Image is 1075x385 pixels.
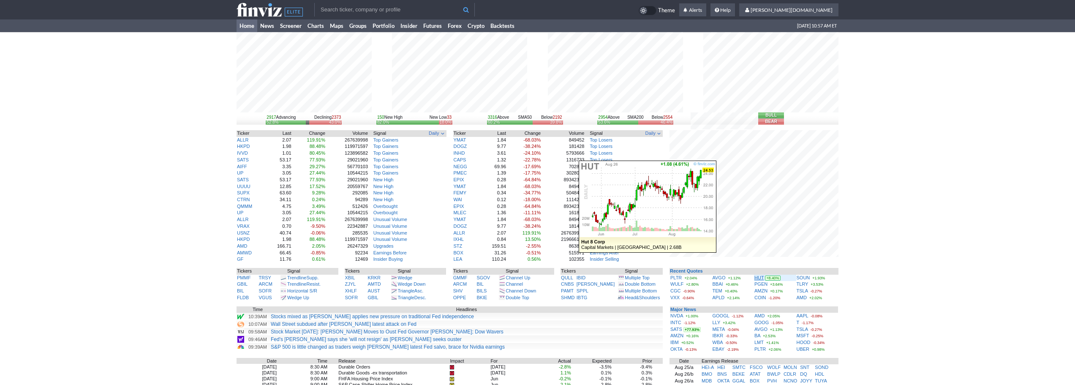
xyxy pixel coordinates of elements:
[398,295,426,300] a: TriangleDesc.
[754,333,760,338] a: BA
[577,281,615,287] a: [PERSON_NAME]
[373,237,407,242] a: Unusual Volume
[713,347,724,352] a: EBAY
[453,130,479,137] th: Ticker
[237,275,250,280] a: PMMF
[713,288,722,293] a: TEM
[345,281,356,287] a: ZJYL
[329,120,341,124] div: 43.0%
[237,210,243,215] a: UP
[625,295,660,300] a: Head&Shoulders
[717,371,727,377] a: BNS
[797,295,807,300] a: AMD
[767,365,781,370] a: WOLF
[754,295,766,300] a: COIN
[373,190,394,195] a: New High
[373,204,397,209] a: Overbought
[598,115,620,120] div: Above
[670,313,683,318] a: NVDA
[797,333,809,338] a: MSFT
[670,268,703,273] b: Recent Quotes
[345,295,358,300] a: SOFR
[370,19,397,32] a: Portfolio
[523,157,541,162] span: -22.78%
[506,275,530,280] a: Channel Up
[398,288,424,293] a: TriangleAsc.
[373,177,394,182] a: New High
[479,137,506,144] td: 1.84
[800,371,807,377] a: DQ
[670,275,682,280] a: PLTR
[739,3,838,17] a: [PERSON_NAME][DOMAIN_NAME]
[598,115,607,120] span: 2954
[271,329,503,335] a: Stock Market [DATE]: [PERSON_NAME] Moves to Oust Fed Governor [PERSON_NAME]; Dow Wavers
[713,320,721,325] a: LLY
[307,137,325,142] span: 119.91%
[479,183,506,190] td: 1.84
[579,161,716,237] img: chart.ashx
[506,130,541,137] th: Change
[670,281,683,287] a: WULF
[713,275,726,280] a: AVGO
[454,164,467,169] a: NEGG
[237,150,248,156] a: IVVD
[577,288,588,293] a: SPPL
[346,19,370,32] a: Groups
[541,177,585,183] td: 89342348
[679,3,706,17] a: Alerts
[287,281,321,287] a: TrendlineResist.
[271,314,474,319] a: Stocks mixed as [PERSON_NAME] applies new pressure on traditional Fed independence
[265,130,291,137] th: Last
[670,295,680,300] a: VXX
[658,6,675,15] span: Theme
[454,257,463,262] a: LEA
[702,371,712,377] a: BMO
[541,157,585,164] td: 1316733
[670,327,682,332] a: SATS
[561,275,573,280] a: QULL
[267,115,296,120] div: Advancing
[758,119,784,125] button: Bear
[445,19,465,32] a: Forex
[237,130,265,137] th: Ticker
[314,115,341,120] div: Declining
[541,150,585,157] td: 5793666
[237,170,243,175] a: UP
[265,183,291,190] td: 12.85
[373,224,407,229] a: Unusual Volume
[237,217,249,222] a: ALLR
[373,170,398,175] a: Top Gainers
[267,115,276,120] span: 2917
[552,115,562,120] span: 2192
[373,197,394,202] a: New High
[326,150,368,157] td: 123896582
[541,143,585,150] td: 181428
[277,19,305,32] a: Screener
[590,144,612,149] a: Top Losers
[732,365,746,370] a: SMTC
[326,170,368,177] td: 10544215
[454,230,465,235] a: ALLR
[326,157,368,164] td: 29021960
[310,157,325,162] span: 77.93%
[670,347,683,352] a: OKTA
[675,365,693,370] a: Aug 25/a
[237,288,244,293] a: BIL
[373,184,394,189] a: New High
[373,230,407,235] a: Unusual Volume
[237,243,247,248] a: AMD
[345,288,357,293] a: XHLF
[754,313,765,318] a: AMD
[670,288,680,293] a: CGC
[267,120,278,124] div: 52.8%
[590,157,612,162] a: Top Losers
[368,281,381,287] a: AMTD
[550,120,562,124] div: 39.8%
[265,164,291,170] td: 3.35
[326,177,368,183] td: 29021960
[670,307,696,312] a: Major News
[523,144,541,149] span: -38.24%
[310,170,325,175] span: 27.44%
[237,137,249,142] a: ALLR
